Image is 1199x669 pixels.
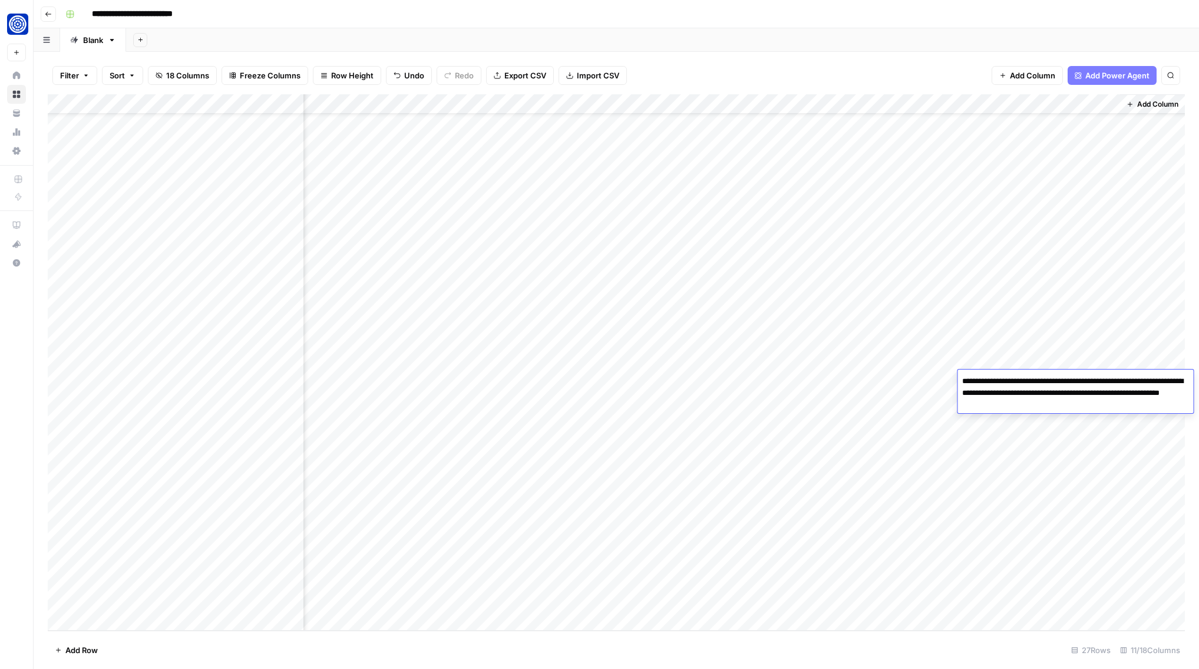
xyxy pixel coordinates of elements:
button: Sort [102,66,143,85]
a: Your Data [7,104,26,123]
span: Filter [60,70,79,81]
span: Sort [110,70,125,81]
button: Freeze Columns [222,66,308,85]
span: Redo [455,70,474,81]
span: Add Column [1137,99,1178,110]
div: 27 Rows [1066,641,1115,660]
button: Row Height [313,66,381,85]
button: Filter [52,66,97,85]
a: Usage [7,123,26,141]
button: Add Power Agent [1068,66,1157,85]
button: What's new? [7,235,26,253]
button: Import CSV [559,66,627,85]
span: Add Power Agent [1085,70,1150,81]
button: Redo [437,66,481,85]
button: Add Column [1122,97,1183,112]
div: Blank [83,34,103,46]
span: 18 Columns [166,70,209,81]
span: Add Column [1010,70,1055,81]
button: Undo [386,66,432,85]
div: 11/18 Columns [1115,641,1185,660]
button: Add Row [48,641,105,660]
a: Home [7,66,26,85]
span: Add Row [65,644,98,656]
span: Freeze Columns [240,70,300,81]
span: Import CSV [577,70,619,81]
button: Help + Support [7,253,26,272]
button: Export CSV [486,66,554,85]
a: AirOps Academy [7,216,26,235]
span: Export CSV [504,70,546,81]
a: Browse [7,85,26,104]
a: Settings [7,141,26,160]
span: Row Height [331,70,374,81]
button: Add Column [992,66,1063,85]
span: Undo [404,70,424,81]
div: What's new? [8,235,25,253]
button: Workspace: Fundwell [7,9,26,39]
img: Fundwell Logo [7,14,28,35]
a: Blank [60,28,126,52]
button: 18 Columns [148,66,217,85]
